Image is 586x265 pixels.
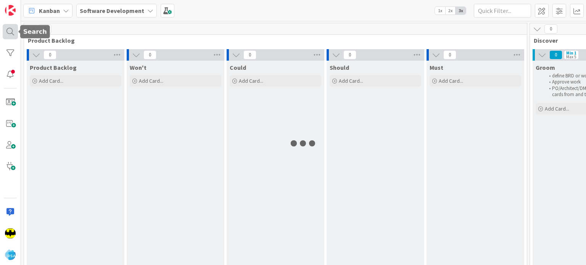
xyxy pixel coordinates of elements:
span: 0 [39,24,52,34]
span: Add Card... [139,77,163,84]
span: 0 [443,50,456,59]
img: avatar [5,249,16,260]
span: Groom [536,64,555,71]
span: 0 [43,50,56,59]
span: 0 [243,50,256,59]
div: Max 5 [566,55,576,59]
div: Min 1 [566,51,576,55]
img: Visit kanbanzone.com [5,5,16,16]
span: Should [330,64,349,71]
span: 3x [456,7,466,14]
img: AC [5,228,16,239]
span: Could [230,64,246,71]
span: Kanban [39,6,60,15]
span: Product Backlog [30,64,77,71]
span: 0 [143,50,156,59]
span: 0 [549,50,562,59]
span: Add Card... [545,105,569,112]
span: Won't [130,64,146,71]
span: 1x [435,7,445,14]
span: Product Backlog [28,37,517,44]
h5: Search [23,28,47,35]
b: Software Development [80,7,144,14]
span: 0 [343,50,356,59]
span: Add Card... [239,77,263,84]
span: Add Card... [339,77,363,84]
span: Must [430,64,443,71]
span: 0 [544,24,557,34]
span: Add Card... [39,77,63,84]
span: Add Card... [439,77,463,84]
span: 2x [445,7,456,14]
input: Quick Filter... [474,4,531,18]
